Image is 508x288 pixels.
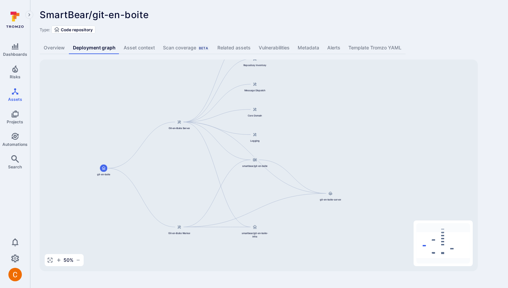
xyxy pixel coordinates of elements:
div: Asset tabs [40,42,499,54]
a: Overview [40,42,69,54]
span: Risks [10,74,20,79]
span: Type: [40,27,50,32]
a: Asset context [120,42,159,54]
div: Scan coverage [163,44,209,51]
a: Deployment graph [69,42,120,54]
a: Related assets [213,42,255,54]
span: 50 % [63,257,74,263]
span: SmartBear/git-en-boite [40,9,149,20]
span: Dashboards [3,52,27,57]
span: Logging [250,139,259,142]
button: Expand navigation menu [25,11,33,19]
a: Template Tromzo YAML [344,42,406,54]
span: Automations [2,142,28,147]
span: smartbear/git-en-boite-infra [242,231,268,238]
a: Vulnerabilities [255,42,294,54]
span: Message Dispatch [244,88,265,92]
span: git-en-boite-server [320,198,341,201]
span: Repository Inventory [243,63,266,67]
span: Code repository [61,27,93,32]
img: ACg8ocJuq_DPPTkXyD9OlTnVLvDrpObecjcADscmEHLMiTyEnTELew=s96-c [8,268,22,281]
span: Core Domain [248,114,262,117]
a: Metadata [294,42,323,54]
span: Git-en-Boite Server [169,126,190,130]
span: Projects [7,119,23,124]
div: Camilo Rivera [8,268,22,281]
span: Search [8,164,22,169]
a: Alerts [323,42,344,54]
i: Expand navigation menu [27,12,32,18]
span: Assets [8,97,22,102]
span: Git-en-Boite Worker [168,231,190,235]
span: git-en-boite [97,172,110,176]
span: smartbear/git-en-boite [242,164,268,167]
div: Beta [198,45,209,51]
